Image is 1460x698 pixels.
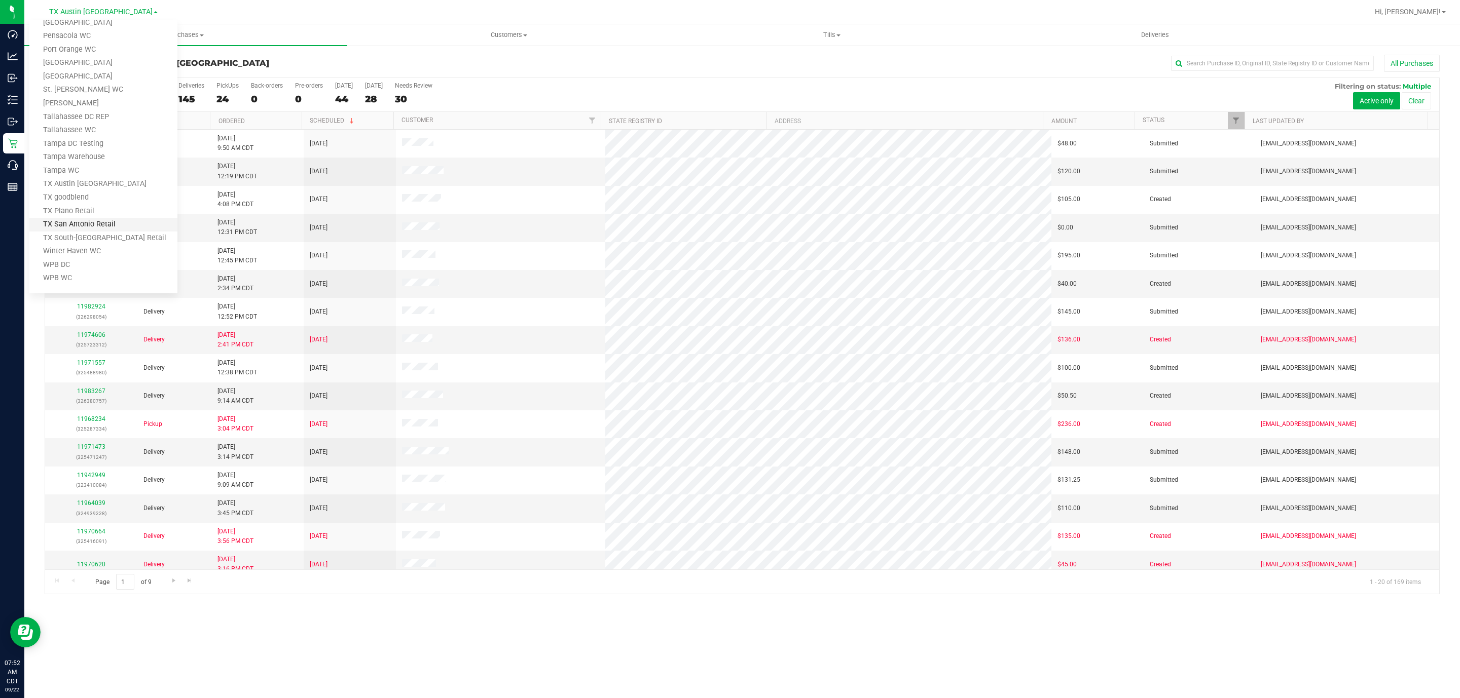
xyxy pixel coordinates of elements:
[1150,307,1178,317] span: Submitted
[178,93,204,105] div: 145
[132,58,269,68] span: TX Austin [GEOGRAPHIC_DATA]
[5,658,20,686] p: 07:52 AM CDT
[49,8,153,16] span: TX Austin [GEOGRAPHIC_DATA]
[143,307,165,317] span: Delivery
[1150,503,1178,513] span: Submitted
[1143,117,1164,124] a: Status
[8,138,18,148] inline-svg: Retail
[766,112,1043,130] th: Address
[1051,118,1077,125] a: Amount
[143,531,165,541] span: Delivery
[671,30,993,40] span: Tills
[217,471,253,490] span: [DATE] 9:09 AM CDT
[1057,363,1080,373] span: $100.00
[1253,118,1304,125] a: Last Updated By
[1057,475,1080,485] span: $131.25
[1362,574,1429,589] span: 1 - 20 of 169 items
[1057,279,1077,289] span: $40.00
[217,527,253,546] span: [DATE] 3:56 PM CDT
[1057,167,1080,176] span: $120.00
[310,195,327,204] span: [DATE]
[1150,195,1171,204] span: Created
[1261,560,1356,569] span: [EMAIL_ADDRESS][DOMAIN_NAME]
[1150,363,1178,373] span: Submitted
[365,93,383,105] div: 28
[310,391,327,401] span: [DATE]
[1261,363,1356,373] span: [EMAIL_ADDRESS][DOMAIN_NAME]
[1375,8,1441,16] span: Hi, [PERSON_NAME]!
[310,447,327,457] span: [DATE]
[217,330,253,350] span: [DATE] 2:41 PM CDT
[1150,447,1178,457] span: Submitted
[295,93,323,105] div: 0
[29,191,177,205] a: TX goodblend
[395,82,432,89] div: Needs Review
[217,414,253,434] span: [DATE] 3:04 PM CDT
[1261,419,1356,429] span: [EMAIL_ADDRESS][DOMAIN_NAME]
[1057,503,1080,513] span: $110.00
[143,391,165,401] span: Delivery
[51,368,131,377] p: (325488980)
[216,93,239,105] div: 24
[77,303,105,310] a: 11982924
[29,272,177,285] a: WPB WC
[395,93,432,105] div: 30
[310,560,327,569] span: [DATE]
[1057,139,1077,148] span: $48.00
[310,279,327,289] span: [DATE]
[182,574,197,588] a: Go to the last page
[143,419,162,429] span: Pickup
[310,531,327,541] span: [DATE]
[29,258,177,272] a: WPB DC
[1057,195,1080,204] span: $105.00
[51,480,131,490] p: (323410084)
[583,112,600,129] a: Filter
[87,574,160,590] span: Page of 9
[77,561,105,568] a: 11970620
[29,137,177,151] a: Tampa DC Testing
[8,182,18,192] inline-svg: Reports
[217,386,253,406] span: [DATE] 9:14 AM CDT
[1261,503,1356,513] span: [EMAIL_ADDRESS][DOMAIN_NAME]
[8,160,18,170] inline-svg: Call Center
[51,312,131,322] p: (326298054)
[310,251,327,260] span: [DATE]
[1150,475,1178,485] span: Submitted
[365,82,383,89] div: [DATE]
[347,24,670,46] a: Customers
[1228,112,1245,129] a: Filter
[217,274,253,293] span: [DATE] 2:34 PM CDT
[29,231,177,245] a: TX South-[GEOGRAPHIC_DATA] Retail
[29,218,177,231] a: TX San Antonio Retail
[217,302,257,321] span: [DATE] 12:52 PM CDT
[8,29,18,40] inline-svg: Dashboard
[29,205,177,218] a: TX Plano Retail
[310,363,327,373] span: [DATE]
[166,574,181,588] a: Go to the next page
[310,117,356,124] a: Scheduled
[143,447,165,457] span: Delivery
[1150,223,1178,232] span: Submitted
[1402,92,1431,109] button: Clear
[216,82,239,89] div: PickUps
[77,359,105,366] a: 11971557
[1261,475,1356,485] span: [EMAIL_ADDRESS][DOMAIN_NAME]
[251,93,283,105] div: 0
[1171,56,1374,71] input: Search Purchase ID, Original ID, State Registry ID or Customer Name...
[609,118,662,125] a: State Registry ID
[217,358,257,377] span: [DATE] 12:38 PM CDT
[77,415,105,422] a: 11968234
[310,475,327,485] span: [DATE]
[1261,167,1356,176] span: [EMAIL_ADDRESS][DOMAIN_NAME]
[1150,335,1171,344] span: Created
[29,70,177,84] a: [GEOGRAPHIC_DATA]
[8,117,18,127] inline-svg: Outbound
[1057,531,1080,541] span: $135.00
[51,340,131,350] p: (325723312)
[994,24,1317,46] a: Deliveries
[1384,55,1440,72] button: All Purchases
[143,335,165,344] span: Delivery
[310,335,327,344] span: [DATE]
[5,686,20,693] p: 09/22
[1057,391,1077,401] span: $50.50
